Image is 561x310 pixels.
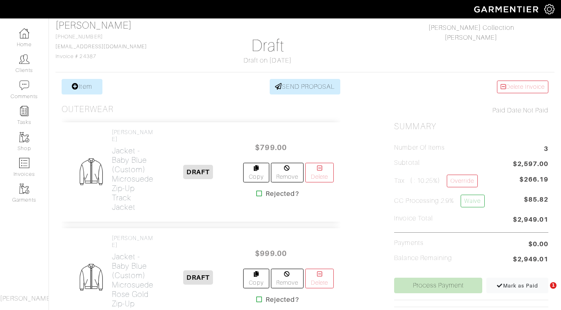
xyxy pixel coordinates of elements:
[394,121,548,132] h2: Summary
[19,184,29,194] img: garments-icon-b7da505a4dc4fd61783c78ac3ca0ef83fa9d6f193b1c9dc38574b1d14d53ca28.png
[19,28,29,38] img: dashboard-icon-dbcd8f5a0b271acd01030246c82b418ddd0df26cd7fceb0bd07c9910d44c42f6.png
[112,146,154,212] h2: Jacket - Baby Blue (Custom) Microsuede Zip-up Track Jacket
[271,269,304,288] a: Remove
[112,129,154,212] a: [PERSON_NAME] Jacket - Baby Blue (Custom)Microsuede Zip-up Track Jacket
[55,20,132,31] a: [PERSON_NAME]
[550,282,557,289] span: 1
[305,163,334,182] a: Delete
[183,270,213,285] span: DRAFT
[74,155,109,189] img: Mens_Jacket-ae4e16e8fdae5a20bc53ef61cbc192d1268f0be0ca35d9c9d33a61d42cda6bd2.png
[243,269,269,288] a: Copy
[486,278,548,293] a: Mark as Paid
[266,189,299,199] strong: Rejected?
[492,107,523,114] span: Paid Date:
[19,158,29,168] img: orders-icon-0abe47150d42831381b5fb84f609e132dff9fe21cb692f30cb5eec754e2cba89.png
[394,278,482,293] a: Process Payment
[394,195,484,207] h5: CC Processing 2.9%
[74,261,109,295] img: Mens_Jacket-ae4e16e8fdae5a20bc53ef61cbc192d1268f0be0ca35d9c9d33a61d42cda6bd2.png
[266,295,299,305] strong: Rejected?
[62,79,102,94] a: Item
[112,129,154,143] h4: [PERSON_NAME]
[271,163,304,182] a: Remove
[428,24,514,31] a: [PERSON_NAME] Collection
[191,36,345,56] h1: Draft
[445,34,498,41] a: [PERSON_NAME]
[19,80,29,90] img: comment-icon-a0a6a9ef722e966f86d9cbdc48e553b5cf19dbc54f86b18d962a5391bc8f6eb6.png
[394,159,419,167] h5: Subtotal
[394,239,423,247] h5: Payments
[191,56,345,65] div: Draft on [DATE]
[513,215,548,226] span: $2,949.01
[533,282,553,302] iframe: Intercom live chat
[246,245,295,262] span: $999.00
[55,44,147,49] a: [EMAIL_ADDRESS][DOMAIN_NAME]
[305,269,334,288] a: Delete
[528,239,548,249] span: $0.00
[513,159,548,170] span: $2,597.00
[394,254,452,262] h5: Balance Remaining
[461,195,484,207] a: Waive
[62,104,113,115] h3: Outerwear
[394,215,433,222] h5: Invoice Total
[497,283,539,289] span: Mark as Paid
[513,254,548,265] span: $2,949.01
[112,235,154,249] h4: [PERSON_NAME]
[447,175,477,187] a: Override
[19,106,29,116] img: reminder-icon-8004d30b9f0a5d33ae49ab947aed9ed385cf756f9e5892f1edd6e32f2345188e.png
[270,79,341,94] a: SEND PROPOSAL
[243,163,269,182] a: Copy
[519,175,548,184] span: $266.19
[394,144,445,152] h5: Number of Items
[55,34,147,59] span: [PHONE_NUMBER] Invoice # 24387
[544,4,554,14] img: gear-icon-white-bd11855cb880d31180b6d7d6211b90ccbf57a29d726f0c71d8c61bd08dd39cc2.png
[246,139,295,156] span: $799.00
[544,144,548,155] span: 3
[19,132,29,142] img: garments-icon-b7da505a4dc4fd61783c78ac3ca0ef83fa9d6f193b1c9dc38574b1d14d53ca28.png
[183,165,213,179] span: DRAFT
[497,81,548,93] a: Delete Invoice
[470,2,544,16] img: garmentier-logo-header-white-b43fb05a5012e4ada735d5af1a66efaba907eab6374d6393d1fbf88cb4ef424d.png
[524,195,548,211] span: $85.82
[19,54,29,64] img: clients-icon-6bae9207a08558b7cb47a8932f037763ab4055f8c8b6bfacd5dc20c3e0201464.png
[394,175,477,187] h5: Tax ( : 10.25%)
[394,106,548,115] div: Not Paid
